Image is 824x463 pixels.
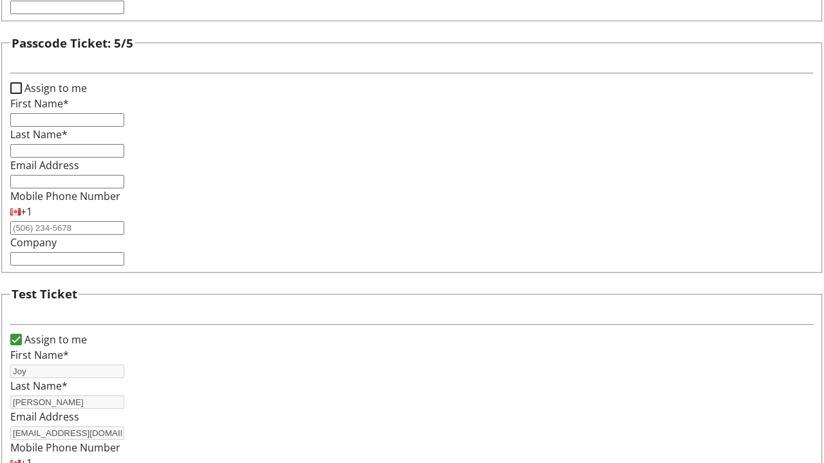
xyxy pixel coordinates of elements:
[10,221,124,235] input: (506) 234-5678
[10,127,68,141] label: Last Name*
[10,348,69,362] label: First Name*
[12,285,77,303] h3: Test Ticket
[10,235,57,250] label: Company
[10,189,120,203] label: Mobile Phone Number
[10,410,79,424] label: Email Address
[12,34,133,52] h3: Passcode Ticket: 5/5
[22,80,87,96] label: Assign to me
[10,379,68,393] label: Last Name*
[10,158,79,172] label: Email Address
[22,332,87,347] label: Assign to me
[10,440,120,455] label: Mobile Phone Number
[10,96,69,111] label: First Name*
